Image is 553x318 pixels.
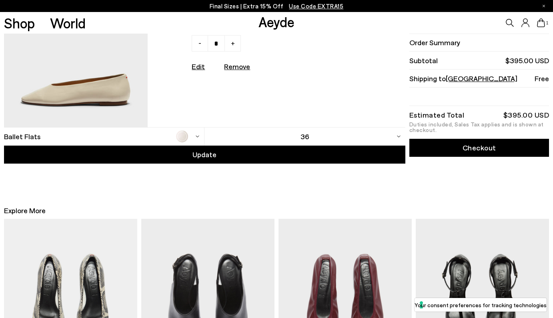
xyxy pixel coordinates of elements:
[192,62,205,71] a: Edit
[289,2,343,10] span: Navigate to /collections/ss25-final-sizes
[409,139,549,157] a: Checkout
[409,52,549,70] li: Subtotal
[503,112,549,118] div: $395.00 USD
[409,34,549,52] li: Order Summary
[4,16,35,30] a: Shop
[231,38,235,48] span: +
[192,35,208,52] a: -
[415,301,547,309] label: Your consent preferences for tracking technologies
[4,130,204,142] div: Ballet Flats
[4,132,40,142] span: Ballet Flats
[224,35,241,52] a: +
[224,62,250,71] u: Remove
[301,132,309,141] span: 36
[446,74,517,83] span: [GEOGRAPHIC_DATA]
[409,112,465,118] div: Estimated Total
[505,56,549,66] span: $395.00 USD
[409,122,549,133] div: Duties included, Sales Tax applies and is shown at checkout.
[258,13,295,30] a: Aeyde
[535,74,549,84] span: Free
[537,18,545,27] a: 1
[415,298,547,312] button: Your consent preferences for tracking technologies
[409,74,517,84] span: Shipping to
[210,1,344,11] p: Final Sizes | Extra 15% Off
[545,21,549,25] span: 1
[198,38,201,48] span: -
[192,150,216,160] span: Update
[50,16,86,30] a: World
